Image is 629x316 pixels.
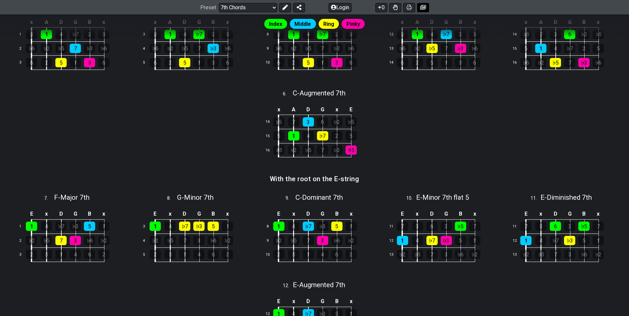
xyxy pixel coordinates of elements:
[288,44,299,53] div: ♭2
[54,209,68,220] td: D
[412,58,423,67] div: 2
[271,296,286,307] td: E
[331,145,343,155] div: ♭3
[406,195,416,202] span: 10 .
[150,222,161,231] div: 1
[177,193,214,201] span: G - Minor 7th
[578,58,590,67] div: ♭3
[164,44,176,53] div: ♭2
[564,58,575,67] div: 7
[41,58,52,67] div: 2
[70,250,81,259] div: 4
[16,248,31,262] td: 3
[303,145,314,155] div: ♭5
[426,236,438,245] div: ♭7
[540,193,592,201] span: E - Diminished 7th
[389,3,401,12] button: Toggle Dexterity for all fretkits
[520,236,532,245] div: 1
[317,58,328,67] div: 1
[41,236,52,245] div: ♭5
[510,219,526,234] td: 11
[455,222,466,231] div: ♭5
[303,44,314,53] div: ♭5
[535,236,546,245] div: 4
[167,195,177,202] span: 8 .
[550,236,561,245] div: ♭7
[520,58,532,67] div: ♭6
[331,250,343,259] div: 6
[397,58,408,67] div: 6
[317,44,328,53] div: 7
[375,3,387,12] button: 0
[263,115,279,129] td: 14
[283,90,293,98] span: 6 .
[303,250,314,259] div: 1
[293,3,305,12] button: Share Preset
[177,209,192,220] td: D
[416,193,469,201] span: E - Minor 7th flat 5
[273,222,284,231] div: 1
[564,44,575,53] div: ♭7
[578,222,590,231] div: ♭5
[193,44,205,53] div: 7
[331,131,343,140] div: 2
[303,236,314,245] div: 7
[68,209,83,220] td: G
[55,58,67,67] div: 5
[593,222,604,231] div: 7
[564,250,575,259] div: 3
[331,44,343,53] div: ♭3
[84,58,95,67] div: 3
[273,145,284,155] div: ♯5
[139,234,155,248] td: 4
[222,222,233,231] div: 1
[469,44,480,53] div: ♭6
[208,222,219,231] div: 5
[417,3,429,12] button: Create image
[16,41,31,56] td: 2
[412,222,423,231] div: 3
[301,209,316,220] td: D
[222,236,233,245] div: ♭2
[510,41,526,56] td: 15
[285,195,295,202] span: 9 .
[16,219,31,234] td: 1
[593,250,604,259] div: ♭2
[288,250,299,259] div: 5
[179,58,190,67] div: 5
[193,250,205,259] div: 4
[564,236,575,245] div: ♭3
[410,209,425,220] td: x
[550,250,561,259] div: 7
[293,281,345,289] span: E - Augmented 7th
[346,145,357,155] div: ♯5
[455,250,466,259] div: ♭6
[206,209,220,220] td: B
[39,209,54,220] td: x
[286,209,301,220] td: x
[520,250,532,259] div: ♭2
[26,58,37,67] div: 6
[139,248,155,262] td: 5
[150,236,161,245] div: ♭2
[208,236,219,245] div: ♭6
[346,117,357,127] div: ♭5
[98,58,109,67] div: 6
[441,250,452,259] div: 3
[273,236,284,245] div: ♭2
[98,44,109,53] div: ♭6
[84,222,95,231] div: 5
[55,236,67,245] div: 7
[591,209,605,220] td: x
[271,209,286,220] td: E
[301,104,316,115] td: D
[70,236,81,245] div: 3
[273,117,284,127] div: ♭5
[41,250,52,259] div: 5
[301,296,316,307] td: D
[550,222,561,231] div: 6
[455,58,466,67] div: 3
[323,19,334,29] span: Ring
[441,58,452,67] div: 1
[317,222,328,231] div: ♭3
